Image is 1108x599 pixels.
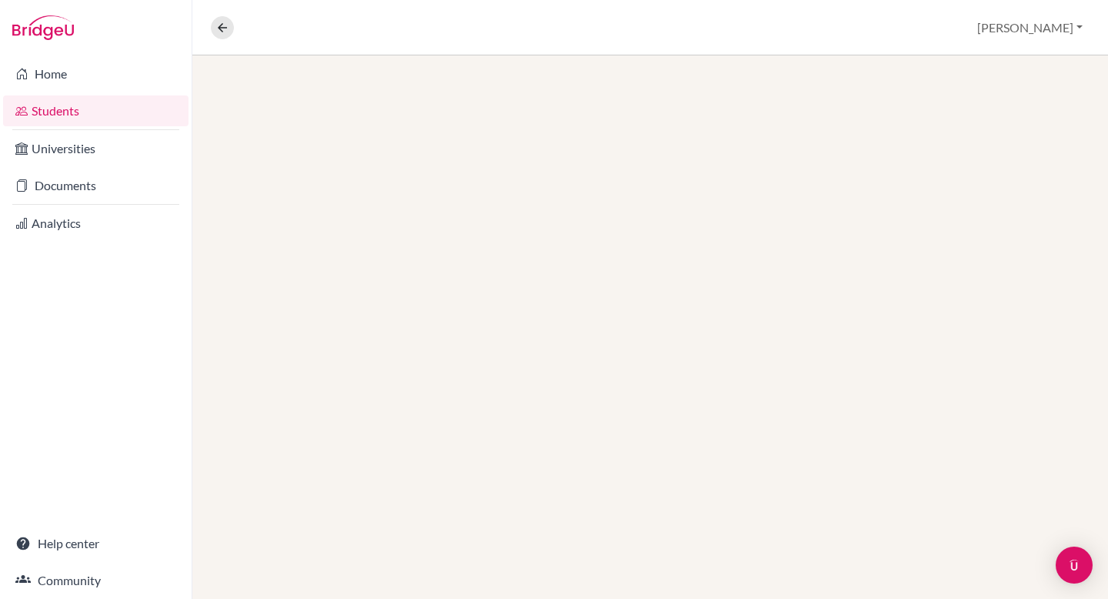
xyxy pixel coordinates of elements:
a: Universities [3,133,189,164]
a: Documents [3,170,189,201]
a: Community [3,565,189,596]
a: Analytics [3,208,189,239]
div: Open Intercom Messenger [1056,547,1093,584]
button: [PERSON_NAME] [970,13,1090,42]
a: Help center [3,528,189,559]
img: Bridge-U [12,15,74,40]
a: Home [3,59,189,89]
a: Students [3,95,189,126]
